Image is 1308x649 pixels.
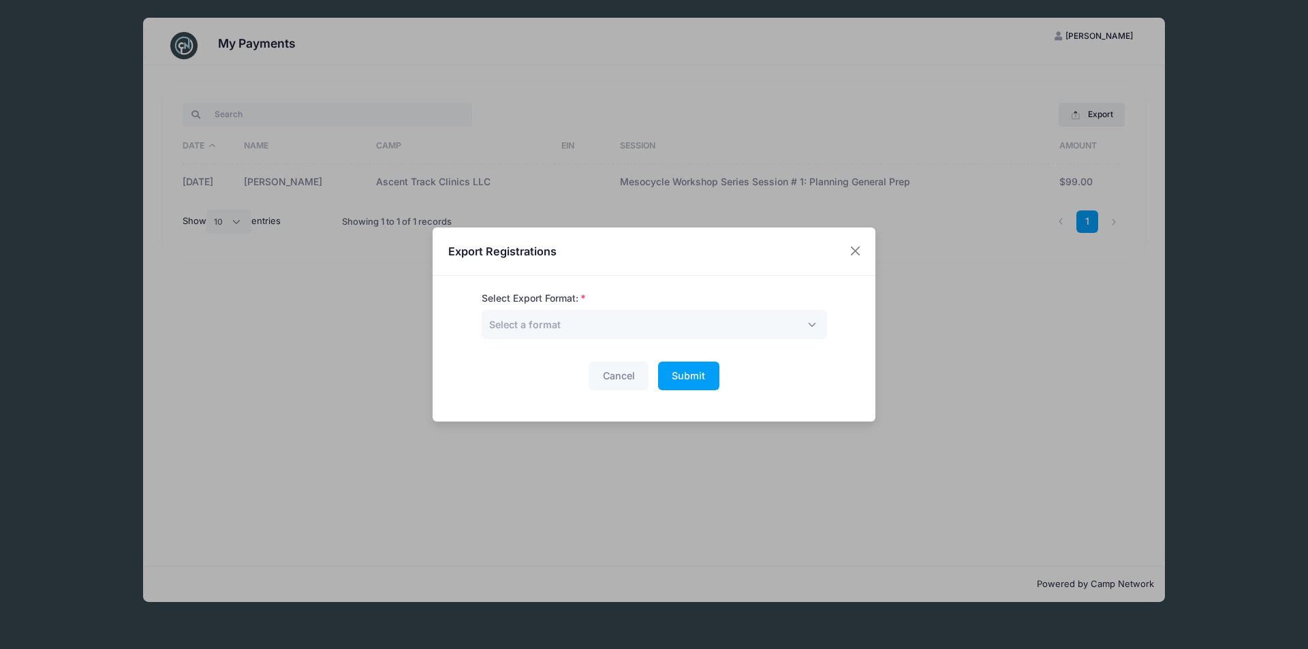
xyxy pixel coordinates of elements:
span: Submit [672,370,705,381]
h4: Export Registrations [448,243,557,259]
label: Select Export Format: [482,291,586,306]
button: Submit [658,362,719,391]
button: Close [843,239,868,264]
span: Select a format [489,319,561,330]
span: Select a format [489,317,561,332]
button: Cancel [589,362,649,391]
span: Select a format [482,310,827,339]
